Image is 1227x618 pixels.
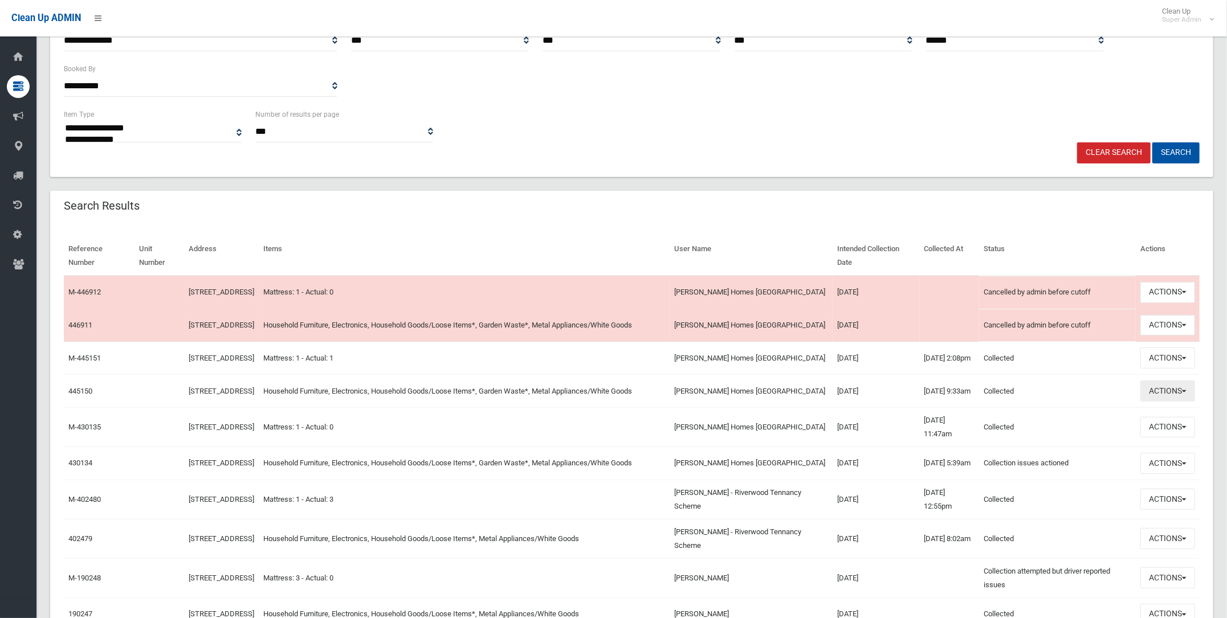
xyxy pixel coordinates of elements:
[68,288,101,296] a: M-446912
[68,574,101,582] a: M-190248
[833,375,919,408] td: [DATE]
[979,309,1136,342] td: Cancelled by admin before cutoff
[189,321,255,329] a: [STREET_ADDRESS]
[670,342,833,375] td: [PERSON_NAME] Homes [GEOGRAPHIC_DATA]
[259,447,670,480] td: Household Furniture, Electronics, Household Goods/Loose Items*, Garden Waste*, Metal Appliances/W...
[259,375,670,408] td: Household Furniture, Electronics, Household Goods/Loose Items*, Garden Waste*, Metal Appliances/W...
[68,609,92,618] a: 190247
[1152,142,1200,163] button: Search
[259,558,670,597] td: Mattress: 3 - Actual: 0
[979,375,1136,408] td: Collected
[1077,142,1151,163] a: Clear Search
[833,558,919,597] td: [DATE]
[670,236,833,276] th: User Name
[920,375,979,408] td: [DATE] 9:33am
[979,342,1136,375] td: Collected
[833,276,919,309] td: [DATE]
[189,609,255,618] a: [STREET_ADDRESS]
[920,480,979,519] td: [DATE] 12:55pm
[979,276,1136,309] td: Cancelled by admin before cutoff
[68,423,101,431] a: M-430135
[68,387,92,395] a: 445150
[64,236,134,276] th: Reference Number
[920,519,979,558] td: [DATE] 8:02am
[920,408,979,447] td: [DATE] 11:47am
[259,236,670,276] th: Items
[259,342,670,375] td: Mattress: 1 - Actual: 1
[189,288,255,296] a: [STREET_ADDRESS]
[670,480,833,519] td: [PERSON_NAME] - Riverwood Tennancy Scheme
[833,447,919,480] td: [DATE]
[1140,453,1195,474] button: Actions
[64,63,96,75] label: Booked By
[833,519,919,558] td: [DATE]
[670,375,833,408] td: [PERSON_NAME] Homes [GEOGRAPHIC_DATA]
[979,480,1136,519] td: Collected
[134,236,184,276] th: Unit Number
[1140,417,1195,438] button: Actions
[979,558,1136,597] td: Collection attempted but driver reported issues
[185,236,259,276] th: Address
[189,354,255,362] a: [STREET_ADDRESS]
[833,236,919,276] th: Intended Collection Date
[259,519,670,558] td: Household Furniture, Electronics, Household Goods/Loose Items*, Metal Appliances/White Goods
[259,480,670,519] td: Mattress: 1 - Actual: 3
[189,495,255,504] a: [STREET_ADDRESS]
[670,519,833,558] td: [PERSON_NAME] - Riverwood Tennancy Scheme
[259,408,670,447] td: Mattress: 1 - Actual: 0
[670,408,833,447] td: [PERSON_NAME] Homes [GEOGRAPHIC_DATA]
[189,534,255,543] a: [STREET_ADDRESS]
[833,309,919,342] td: [DATE]
[68,354,101,362] a: M-445151
[1140,282,1195,303] button: Actions
[189,574,255,582] a: [STREET_ADDRESS]
[979,236,1136,276] th: Status
[833,480,919,519] td: [DATE]
[50,195,153,217] header: Search Results
[189,387,255,395] a: [STREET_ADDRESS]
[670,276,833,309] td: [PERSON_NAME] Homes [GEOGRAPHIC_DATA]
[11,13,81,23] span: Clean Up ADMIN
[979,447,1136,480] td: Collection issues actioned
[68,459,92,467] a: 430134
[64,108,94,121] label: Item Type
[1140,489,1195,510] button: Actions
[1140,567,1195,588] button: Actions
[979,519,1136,558] td: Collected
[255,108,339,121] label: Number of results per page
[1156,7,1213,24] span: Clean Up
[833,408,919,447] td: [DATE]
[670,309,833,342] td: [PERSON_NAME] Homes [GEOGRAPHIC_DATA]
[920,236,979,276] th: Collected At
[1140,528,1195,549] button: Actions
[670,558,833,597] td: [PERSON_NAME]
[189,459,255,467] a: [STREET_ADDRESS]
[68,321,92,329] a: 446911
[979,408,1136,447] td: Collected
[833,342,919,375] td: [DATE]
[189,423,255,431] a: [STREET_ADDRESS]
[1140,347,1195,369] button: Actions
[259,276,670,309] td: Mattress: 1 - Actual: 0
[670,447,833,480] td: [PERSON_NAME] Homes [GEOGRAPHIC_DATA]
[1140,380,1195,402] button: Actions
[920,342,979,375] td: [DATE] 2:08pm
[1140,315,1195,336] button: Actions
[920,447,979,480] td: [DATE] 5:39am
[68,534,92,543] a: 402479
[1136,236,1200,276] th: Actions
[1162,15,1201,24] small: Super Admin
[259,309,670,342] td: Household Furniture, Electronics, Household Goods/Loose Items*, Garden Waste*, Metal Appliances/W...
[68,495,101,504] a: M-402480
